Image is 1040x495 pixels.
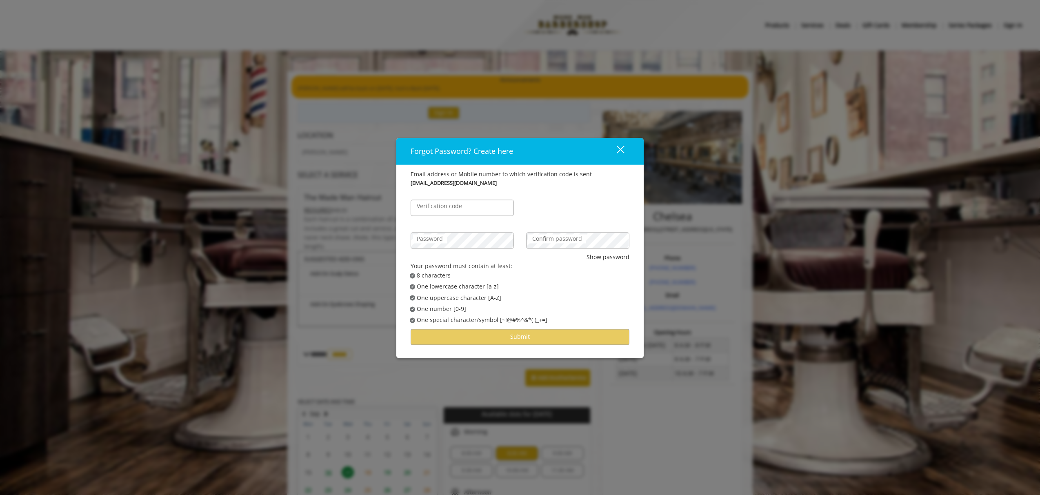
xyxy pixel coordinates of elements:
label: Verification code [413,202,466,211]
input: Password [411,232,514,249]
label: Confirm password [528,234,586,243]
div: close dialog [607,145,624,158]
div: Email address or Mobile number to which verification code is sent [411,170,629,179]
input: Verification code [411,200,514,216]
button: Submit [411,329,629,345]
span: ✔ [411,272,414,279]
span: ✔ [411,306,414,313]
span: ✔ [411,317,414,324]
span: Forgot Password? Create here [411,146,513,156]
span: One uppercase character [A-Z] [417,293,501,302]
span: ✔ [411,295,414,301]
b: [EMAIL_ADDRESS][DOMAIN_NAME] [411,179,497,188]
button: Show password [587,253,629,262]
div: Your password must contain at least: [411,262,629,271]
span: One lowercase character [a-z] [417,282,499,291]
span: One number [0-9] [417,304,466,313]
input: Confirm password [526,232,629,249]
span: ✔ [411,284,414,290]
span: 8 characters [417,271,451,280]
label: Password [413,234,447,243]
button: close dialog [602,143,629,160]
span: One special character/symbol [~!@#%^&*( )_+=] [417,316,547,325]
